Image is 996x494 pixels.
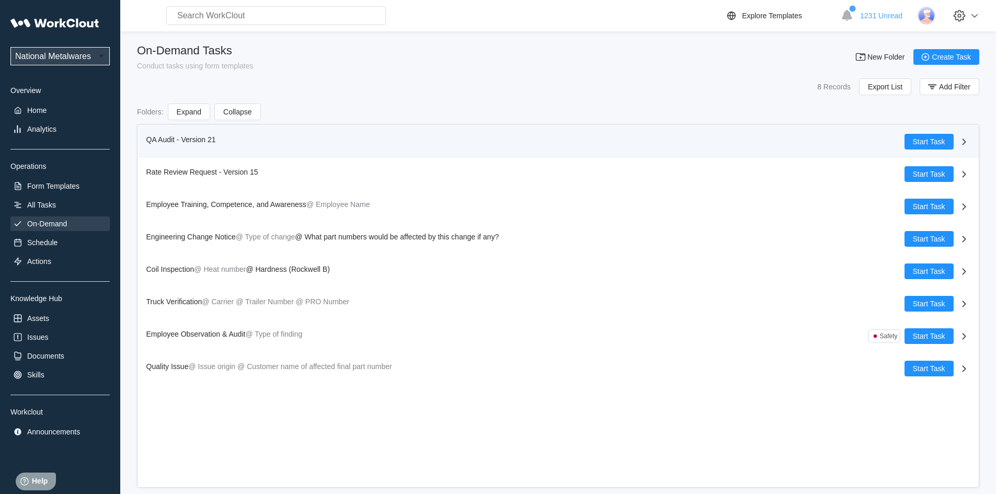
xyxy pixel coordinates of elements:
[137,44,254,58] div: On-Demand Tasks
[27,106,47,114] div: Home
[913,138,945,145] span: Start Task
[10,122,110,136] a: Analytics
[188,362,235,371] mark: @ Issue origin
[146,362,189,371] span: Quality Issue
[137,62,254,70] div: Conduct tasks using form templates
[27,125,56,133] div: Analytics
[237,362,392,371] mark: @ Customer name of affected final part number
[27,257,51,266] div: Actions
[742,12,802,20] div: Explore Templates
[138,352,979,385] a: Quality Issue@ Issue origin@ Customer name of affected final part numberStart Task
[177,108,201,116] span: Expand
[202,297,234,306] mark: @ Carrier
[10,330,110,344] a: Issues
[138,288,979,320] a: Truck Verification@ Carrier@ Trailer Number@ PRO NumberStart Task
[236,233,295,241] mark: @ Type of change
[905,166,954,182] button: Start Task
[27,201,56,209] div: All Tasks
[913,365,945,372] span: Start Task
[10,311,110,326] a: Assets
[10,103,110,118] a: Home
[905,361,954,376] button: Start Task
[10,424,110,439] a: Announcements
[27,238,58,247] div: Schedule
[223,108,251,116] span: Collapse
[913,332,945,340] span: Start Task
[10,179,110,193] a: Form Templates
[725,9,835,22] a: Explore Templates
[146,233,236,241] span: Engineering Change Notice
[10,367,110,382] a: Skills
[27,314,49,323] div: Assets
[138,125,979,158] a: QA Audit - Version 21Start Task
[246,265,329,273] span: @ Hardness (Rockwell B)
[905,199,954,214] button: Start Task
[905,231,954,247] button: Start Task
[860,12,902,20] span: 1231 Unread
[10,86,110,95] div: Overview
[27,371,44,379] div: Skills
[913,300,945,307] span: Start Task
[905,263,954,279] button: Start Task
[905,134,954,150] button: Start Task
[146,168,258,176] span: Rate Review Request - Version 15
[146,265,194,273] span: Coil Inspection
[27,333,48,341] div: Issues
[146,330,246,338] span: Employee Observation & Audit
[194,265,246,273] mark: @ Heat number
[920,78,979,95] button: Add Filter
[867,53,905,61] span: New Folder
[913,203,945,210] span: Start Task
[138,158,979,190] a: Rate Review Request - Version 15Start Task
[817,83,851,91] div: 8 Records
[306,200,370,209] mark: @ Employee Name
[138,320,979,352] a: Employee Observation & Audit@ Type of findingSafetyStart Task
[10,216,110,231] a: On-Demand
[849,49,913,65] button: New Folder
[859,78,911,95] button: Export List
[245,330,302,338] mark: @ Type of finding
[295,233,499,241] span: @ What part numbers would be affected by this change if any?
[10,349,110,363] a: Documents
[868,83,902,90] span: Export List
[10,254,110,269] a: Actions
[138,190,979,223] a: Employee Training, Competence, and Awareness@ Employee NameStart Task
[932,53,971,61] span: Create Task
[138,223,979,255] a: Engineering Change Notice@ Type of change@ What part numbers would be affected by this change if ...
[296,297,349,306] mark: @ PRO Number
[905,296,954,312] button: Start Task
[879,332,897,340] div: Safety
[27,182,79,190] div: Form Templates
[166,6,386,25] input: Search WorkClout
[10,198,110,212] a: All Tasks
[10,162,110,170] div: Operations
[913,49,979,65] button: Create Task
[214,104,260,120] button: Collapse
[146,200,306,209] span: Employee Training, Competence, and Awareness
[913,235,945,243] span: Start Task
[913,268,945,275] span: Start Task
[10,408,110,416] div: Workclout
[146,135,216,144] span: QA Audit - Version 21
[27,352,64,360] div: Documents
[10,235,110,250] a: Schedule
[939,83,970,90] span: Add Filter
[146,297,202,306] span: Truck Verification
[10,294,110,303] div: Knowledge Hub
[918,7,935,25] img: user-3.png
[27,220,67,228] div: On-Demand
[27,428,80,436] div: Announcements
[905,328,954,344] button: Start Task
[168,104,210,120] button: Expand
[913,170,945,178] span: Start Task
[137,108,164,116] div: Folders :
[236,297,294,306] mark: @ Trailer Number
[138,255,979,288] a: Coil Inspection@ Heat number@ Hardness (Rockwell B)Start Task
